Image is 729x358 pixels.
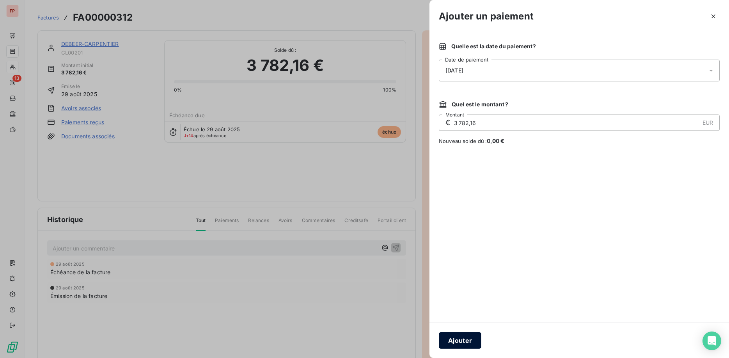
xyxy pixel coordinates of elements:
span: Quel est le montant ? [452,101,508,108]
span: Nouveau solde dû : [439,137,720,145]
div: Open Intercom Messenger [702,332,721,350]
span: [DATE] [445,67,463,74]
button: Ajouter [439,332,481,349]
span: 0,00 € [487,138,505,144]
span: Quelle est la date du paiement ? [451,42,536,50]
h3: Ajouter un paiement [439,9,534,23]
